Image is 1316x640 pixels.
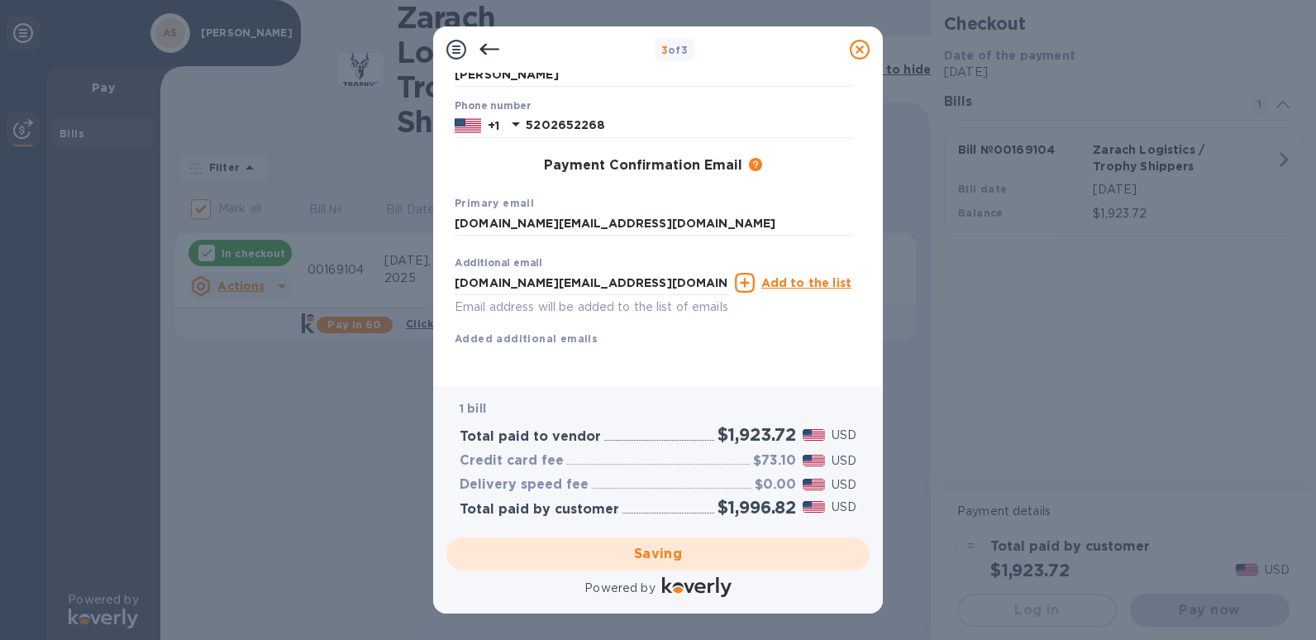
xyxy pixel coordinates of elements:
[803,455,825,466] img: USD
[753,453,796,469] h3: $73.10
[803,429,825,441] img: USD
[460,502,619,518] h3: Total paid by customer
[460,477,589,493] h3: Delivery speed fee
[718,497,796,518] h2: $1,996.82
[460,402,486,415] b: 1 bill
[455,332,598,345] b: Added additional emails
[526,113,851,138] input: Enter your phone number
[455,197,534,209] b: Primary email
[460,429,601,445] h3: Total paid to vendor
[832,427,856,444] p: USD
[661,44,689,56] b: of 3
[455,117,481,135] img: US
[803,501,825,513] img: USD
[455,259,542,269] label: Additional email
[755,477,796,493] h3: $0.00
[662,577,732,597] img: Logo
[455,212,851,236] input: Enter your primary name
[544,158,742,174] h3: Payment Confirmation Email
[460,453,564,469] h3: Credit card fee
[584,580,655,597] p: Powered by
[455,62,851,87] input: Enter your last name
[488,117,499,134] p: +1
[455,298,728,317] p: Email address will be added to the list of emails
[718,424,796,445] h2: $1,923.72
[761,276,851,289] u: Add to the list
[803,479,825,490] img: USD
[455,102,531,112] label: Phone number
[832,476,856,494] p: USD
[832,499,856,516] p: USD
[661,44,668,56] span: 3
[455,270,728,295] input: Enter additional email
[832,452,856,470] p: USD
